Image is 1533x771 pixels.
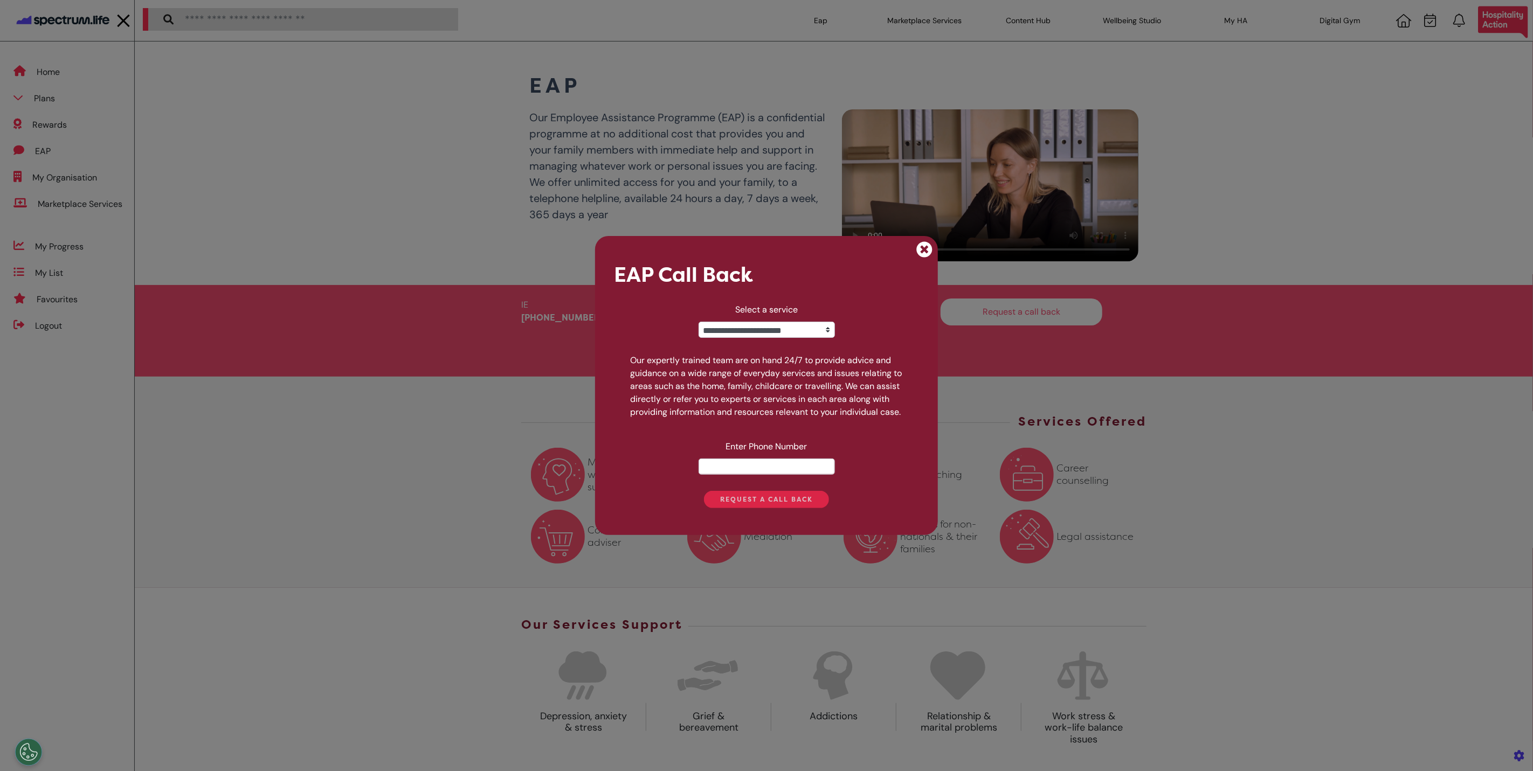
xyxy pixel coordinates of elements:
p: Enter Phone Number [699,440,835,453]
p: Our expertly trained team are on hand 24/7 to provide advice and guidance on a wide range of ever... [630,354,903,419]
button: REQUEST A CALL BACK [704,491,829,508]
p: Select a service [699,303,835,316]
button: Open Preferences [15,739,42,766]
iframe: Messagebird Livechat Widget [1470,709,1522,760]
h4: EAP Call Back [614,263,919,288]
